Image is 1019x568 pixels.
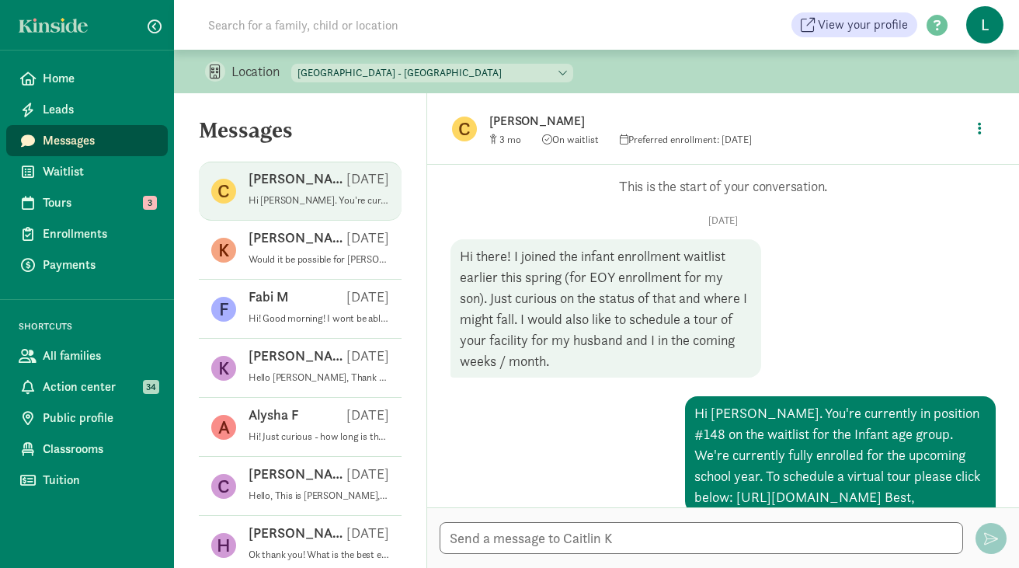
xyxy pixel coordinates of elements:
span: Tuition [43,471,155,490]
p: [DATE] [346,347,389,365]
p: [DATE] [346,524,389,542]
p: Alysha F [249,406,299,424]
p: [PERSON_NAME] D [249,465,346,483]
a: Enrollments [6,218,168,249]
h5: Messages [174,118,426,155]
p: [PERSON_NAME] [249,347,346,365]
div: Hi [PERSON_NAME]. You're currently in position #148 on the waitlist for the Infant age group. We'... [685,396,996,514]
figure: A [211,415,236,440]
p: Hi! Good morning! I wont be able to make it [DATE] to the tour. Would it be possible to reschedule? [249,312,389,325]
p: [DATE] [346,406,389,424]
span: Messages [43,131,155,150]
span: View your profile [818,16,908,34]
span: Leads [43,100,155,119]
div: Hi there! I joined the infant enrollment waitlist earlier this spring (for EOY enrollment for my ... [450,239,761,378]
a: Waitlist [6,156,168,187]
a: View your profile [791,12,917,37]
p: [DATE] [346,287,389,306]
a: Action center 34 [6,371,168,402]
p: This is the start of your conversation. [450,177,996,196]
span: Public profile [43,409,155,427]
figure: H [211,533,236,558]
p: Hi [PERSON_NAME]. You're currently in position #148 on the waitlist for the Infant age group. We'... [249,194,389,207]
a: All families [6,340,168,371]
p: [PERSON_NAME] [249,228,346,247]
span: 34 [143,380,159,394]
figure: F [211,297,236,322]
span: Preferred enrollment: [DATE] [620,133,752,146]
span: 3 [499,133,521,146]
a: Classrooms [6,434,168,465]
span: All families [43,347,155,365]
span: Classrooms [43,440,155,458]
p: [PERSON_NAME] [489,110,965,132]
figure: K [211,356,236,381]
span: Waitlist [43,162,155,181]
p: Hi! Just curious - how long is the waitlist for infants? Thanks! [249,430,389,443]
p: Hello [PERSON_NAME], Thank you for your interest at [GEOGRAPHIC_DATA]. It's not an exact time. Th... [249,371,389,384]
p: Ok thank you! What is the best email to use in May? [249,549,389,561]
a: Home [6,63,168,94]
figure: C [452,117,477,141]
p: [DATE] [450,214,996,227]
p: [DATE] [346,465,389,483]
figure: C [211,474,236,499]
p: Would it be possible for [PERSON_NAME] and I to do a brief in person tour sometime soon? [249,253,389,266]
figure: K [211,238,236,263]
span: Tours [43,193,155,212]
span: 3 [143,196,157,210]
span: Action center [43,378,155,396]
a: Messages [6,125,168,156]
p: [PERSON_NAME] [249,524,346,542]
span: Enrollments [43,225,155,243]
a: Payments [6,249,168,281]
a: Leads [6,94,168,125]
p: Fabi M [249,287,289,306]
span: Payments [43,256,155,274]
p: [DATE] [346,228,389,247]
a: Public profile [6,402,168,434]
p: [PERSON_NAME] [249,169,346,188]
input: Search for a family, child or location [199,9,635,40]
figure: C [211,179,236,204]
a: Tours 3 [6,187,168,218]
span: Home [43,69,155,88]
p: Location [231,62,291,81]
span: On waitlist [542,133,599,146]
span: L [966,6,1003,44]
p: Hello, This is [PERSON_NAME], the Enrollment Director. We're fully enrolled for the coming school... [249,490,389,502]
p: [DATE] [346,169,389,188]
a: Tuition [6,465,168,496]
